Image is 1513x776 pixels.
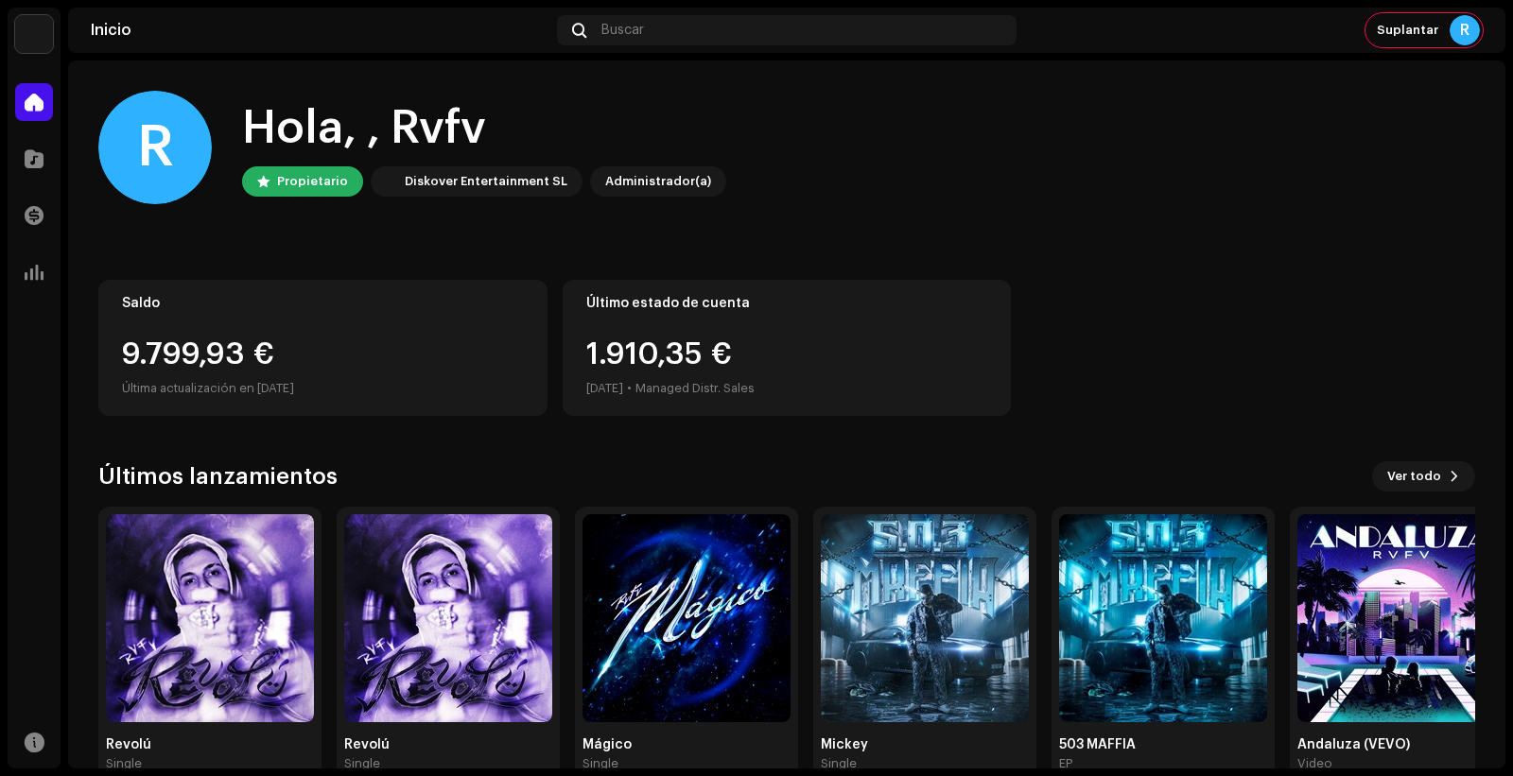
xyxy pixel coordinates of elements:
div: Mágico [583,737,791,752]
re-o-card-value: Último estado de cuenta [563,280,1012,416]
img: 5653cf3c-c26f-4d13-bb54-1695f14712a4 [344,514,552,722]
span: Suplantar [1377,23,1438,38]
div: Andaluza (VEVO) [1297,737,1505,752]
div: Propietario [277,170,348,193]
div: Single [106,756,142,771]
div: EP [1059,756,1072,771]
img: 9f2c8511-40ae-4728-8dfb-46191376ccbc [106,514,314,722]
div: Single [344,756,380,771]
span: Buscar [601,23,644,38]
div: Revolú [106,737,314,752]
div: Single [583,756,618,771]
div: Último estado de cuenta [586,296,988,311]
img: 028757df-7f56-44b1-b14e-6aff645bafbd [1297,514,1505,722]
re-o-card-value: Saldo [98,280,548,416]
div: R [98,91,212,204]
div: Administrador(a) [605,170,711,193]
div: Managed Distr. Sales [635,377,755,400]
div: 503 MAFFIA [1059,737,1267,752]
div: Single [821,756,857,771]
button: Ver todo [1372,461,1475,491]
div: R [1450,15,1480,45]
div: Inicio [91,23,549,38]
div: Hola, , Rvfv [242,98,726,159]
div: Diskover Entertainment SL [405,170,567,193]
div: Última actualización en [DATE] [122,377,524,400]
img: 297a105e-aa6c-4183-9ff4-27133c00f2e2 [374,170,397,193]
span: Ver todo [1387,457,1441,495]
div: Revolú [344,737,552,752]
img: e07fb00b-4690-44b1-8c0f-6e0263d9d787 [1059,514,1267,722]
img: 28dd41e2-71d3-4a80-9650-b5d008e230b6 [821,514,1029,722]
div: Video [1297,756,1332,771]
h3: Últimos lanzamientos [98,461,338,491]
img: 76454141-205a-407c-a548-812443834a9e [583,514,791,722]
div: Saldo [122,296,524,311]
div: [DATE] [586,377,623,400]
div: Mickey [821,737,1029,752]
img: 297a105e-aa6c-4183-9ff4-27133c00f2e2 [15,15,53,53]
div: • [627,377,632,400]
